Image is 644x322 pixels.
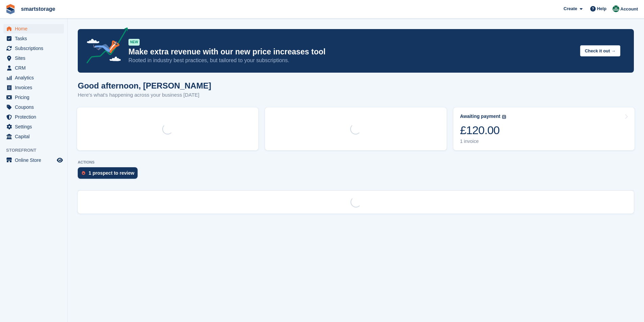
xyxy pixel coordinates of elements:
span: Create [564,5,577,12]
button: Check it out → [580,45,620,56]
h1: Good afternoon, [PERSON_NAME] [78,81,211,90]
a: menu [3,132,64,141]
span: Analytics [15,73,55,82]
a: menu [3,63,64,73]
a: menu [3,34,64,43]
div: NEW [128,39,140,46]
a: menu [3,155,64,165]
span: Sites [15,53,55,63]
span: Help [597,5,606,12]
a: Preview store [56,156,64,164]
span: Account [620,6,638,13]
a: menu [3,83,64,92]
span: Invoices [15,83,55,92]
img: price-adjustments-announcement-icon-8257ccfd72463d97f412b2fc003d46551f7dbcb40ab6d574587a9cd5c0d94... [81,27,128,66]
span: Subscriptions [15,44,55,53]
span: Tasks [15,34,55,43]
img: icon-info-grey-7440780725fd019a000dd9b08b2336e03edf1995a4989e88bcd33f0948082b44.svg [502,115,506,119]
a: menu [3,73,64,82]
span: Storefront [6,147,67,154]
div: £120.00 [460,123,506,137]
span: Online Store [15,155,55,165]
img: prospect-51fa495bee0391a8d652442698ab0144808aea92771e9ea1ae160a38d050c398.svg [82,171,85,175]
div: 1 prospect to review [89,170,134,176]
p: Here's what's happening across your business [DATE] [78,91,211,99]
span: Pricing [15,93,55,102]
span: CRM [15,63,55,73]
a: menu [3,24,64,33]
span: Settings [15,122,55,131]
span: Protection [15,112,55,122]
img: stora-icon-8386f47178a22dfd0bd8f6a31ec36ba5ce8667c1dd55bd0f319d3a0aa187defe.svg [5,4,16,14]
span: Capital [15,132,55,141]
p: Rooted in industry best practices, but tailored to your subscriptions. [128,57,575,64]
a: menu [3,102,64,112]
a: smartstorage [18,3,58,15]
span: Home [15,24,55,33]
a: menu [3,53,64,63]
a: menu [3,112,64,122]
div: 1 invoice [460,139,506,144]
a: 1 prospect to review [78,167,141,182]
p: ACTIONS [78,160,634,165]
img: Peter Britcliffe [613,5,619,12]
span: Coupons [15,102,55,112]
a: menu [3,44,64,53]
p: Make extra revenue with our new price increases tool [128,47,575,57]
a: menu [3,93,64,102]
a: Awaiting payment £120.00 1 invoice [453,107,635,150]
div: Awaiting payment [460,114,501,119]
a: menu [3,122,64,131]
